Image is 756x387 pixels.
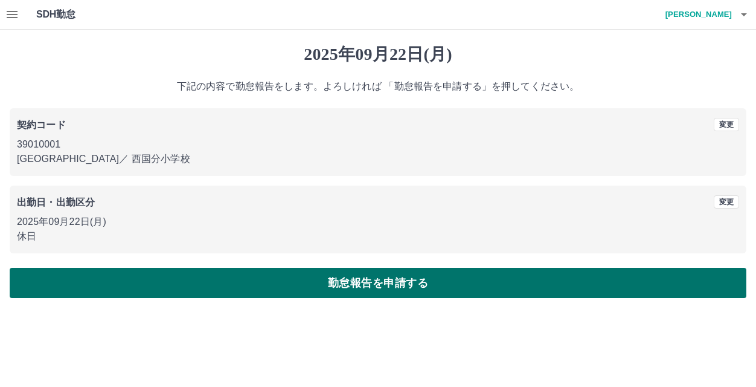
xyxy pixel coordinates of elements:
[10,79,746,94] p: 下記の内容で勤怠報告をします。よろしければ 「勤怠報告を申請する」を押してください。
[714,195,739,209] button: 変更
[10,44,746,65] h1: 2025年09月22日(月)
[17,197,95,207] b: 出勤日・出勤区分
[17,215,739,229] p: 2025年09月22日(月)
[17,120,66,130] b: 契約コード
[17,152,739,166] p: [GEOGRAPHIC_DATA] ／ 西国分小学校
[17,137,739,152] p: 39010001
[714,118,739,131] button: 変更
[17,229,739,244] p: 休日
[10,268,746,298] button: 勤怠報告を申請する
